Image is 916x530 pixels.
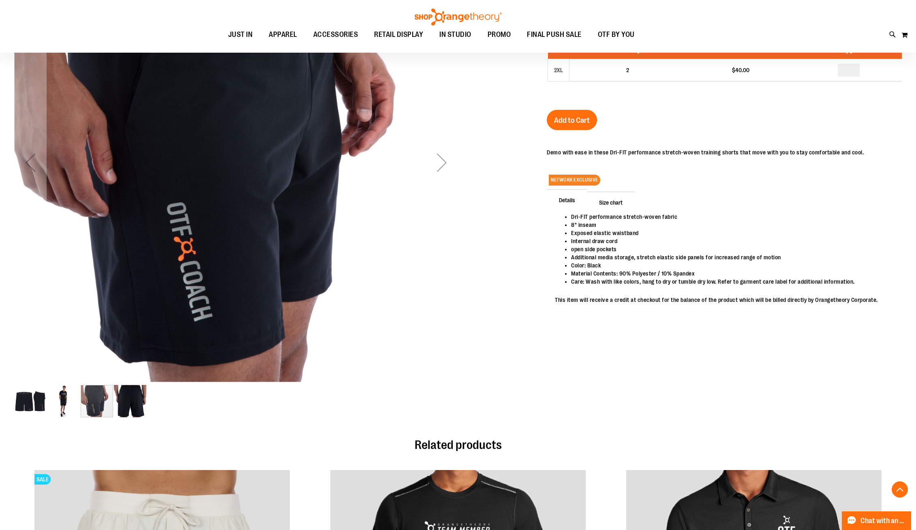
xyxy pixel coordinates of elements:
a: FINAL PUSH SALE [519,26,590,44]
span: Details [547,189,587,210]
a: IN STUDIO [431,26,479,44]
span: SALE [34,474,51,485]
span: Chat with an Expert [860,517,906,525]
button: Back To Top [892,481,908,498]
div: 2XL [552,64,565,76]
div: $40.00 [690,66,791,74]
img: MEN'S FLEX SHORT [14,385,47,417]
span: JUST IN [228,26,253,44]
a: ACCESSORIES [305,26,366,44]
p: Demo with ease in these Dri-FIT performance stretch-woven training shorts that move with you to s... [547,148,864,156]
img: MEN'S FLEX SHORT [47,385,80,417]
a: RETAIL DISPLAY [366,26,431,44]
li: Additional media storage, stretch elastic side panels for increased range of motion [571,253,894,261]
span: Add to Cart [554,116,590,125]
div: image 1 of 4 [14,384,47,418]
span: ACCESSORIES [313,26,358,44]
span: FINAL PUSH SALE [527,26,582,44]
button: Chat with an Expert [842,511,912,530]
div: image 4 of 4 [114,384,146,418]
p: This item will receive a credit at checkout for the balance of the product which will be billed d... [555,296,894,304]
span: IN STUDIO [439,26,471,44]
a: APPAREL [261,26,305,44]
li: open side pockets [571,245,894,253]
span: Related products [415,438,502,452]
div: image 3 of 4 [81,384,114,418]
li: 8" inseam [571,221,894,229]
img: Shop Orangetheory [413,9,503,26]
a: PROMO [479,26,519,44]
span: NETWORK EXCLUSIVE [549,175,600,186]
a: JUST IN [220,26,261,44]
img: MEN'S FLEX SHORT [114,385,146,417]
li: Internal draw cord [571,237,894,245]
span: OTF BY YOU [598,26,635,44]
span: Size chart [587,192,635,213]
li: Color: Black [571,261,894,269]
span: 2 [626,67,629,73]
button: Add to Cart [547,110,597,130]
span: APPAREL [269,26,297,44]
span: PROMO [488,26,511,44]
li: Material Contents: 90% Polyester / 10% Spandex [571,269,894,278]
li: Dri-FIT performance stretch-woven fabric [571,213,894,221]
li: Exposed elastic waistband [571,229,894,237]
span: RETAIL DISPLAY [374,26,423,44]
a: OTF BY YOU [590,26,643,44]
div: image 2 of 4 [47,384,81,418]
li: Care: Wash with like colors, hang to dry or tumble dry low. Refer to garment care label for addit... [571,278,894,286]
